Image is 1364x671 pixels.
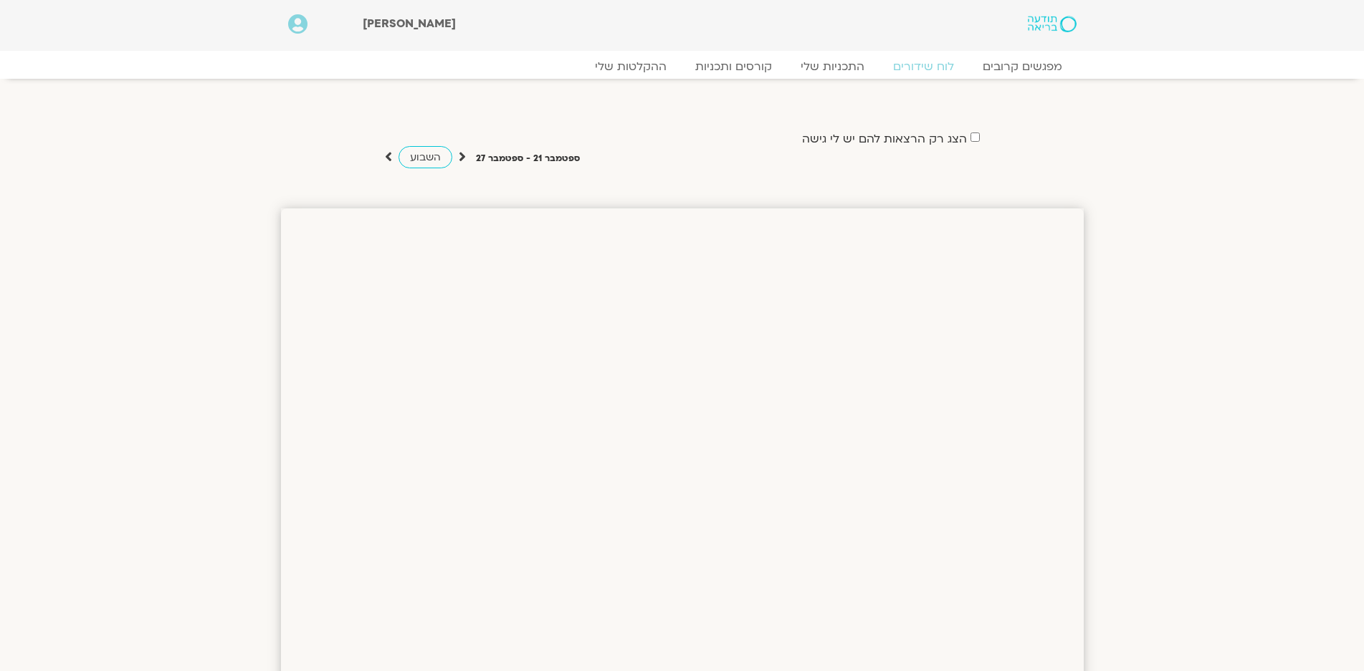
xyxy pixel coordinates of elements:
a: קורסים ותכניות [681,59,786,74]
p: ספטמבר 21 - ספטמבר 27 [476,151,580,166]
a: השבוע [399,146,452,168]
a: ההקלטות שלי [581,59,681,74]
nav: Menu [288,59,1077,74]
label: הצג רק הרצאות להם יש לי גישה [802,132,967,145]
a: התכניות שלי [786,59,879,74]
span: השבוע [410,150,441,164]
a: מפגשים קרובים [968,59,1077,74]
a: לוח שידורים [879,59,968,74]
span: [PERSON_NAME] [363,16,456,32]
